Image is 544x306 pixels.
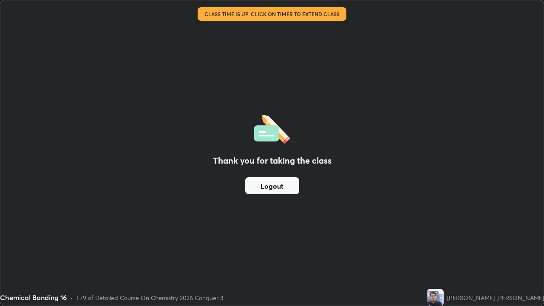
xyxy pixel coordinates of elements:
div: L79 of Detailed Course On Chemistry 2026 Conquer 3 [76,293,223,302]
h2: Thank you for taking the class [213,154,331,167]
div: [PERSON_NAME] [PERSON_NAME] [447,293,544,302]
img: offlineFeedback.1438e8b3.svg [254,112,290,144]
div: • [70,293,73,302]
img: 4dbd5e4e27d8441580130e5f502441a8.jpg [427,289,444,306]
button: Logout [245,177,299,194]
